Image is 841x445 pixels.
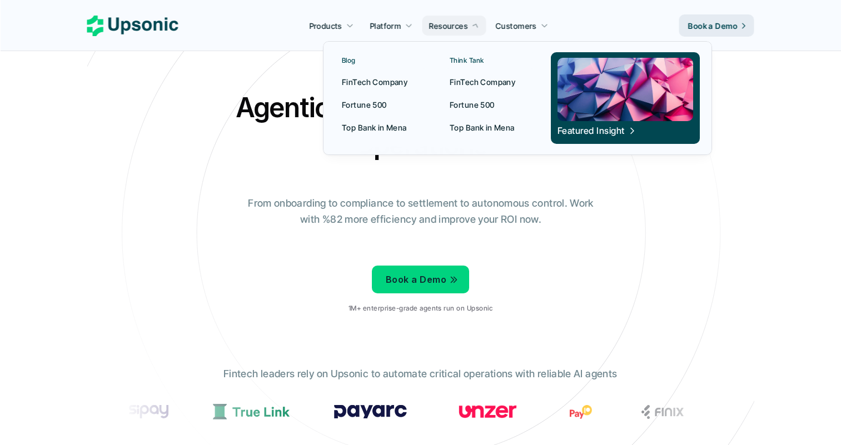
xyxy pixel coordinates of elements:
[342,76,407,88] p: FinTech Company
[450,57,484,64] p: Think Tank
[335,94,429,114] a: Fortune 500
[443,94,537,114] a: Fortune 500
[450,76,515,88] p: FinTech Company
[450,99,495,111] p: Fortune 500
[309,20,342,32] p: Products
[349,304,492,312] p: 1M+ enterprise-grade agents run on Upsonic
[551,52,700,144] a: Featured Insight
[240,196,601,228] p: From onboarding to compliance to settlement to autonomous control. Work with %82 more efficiency ...
[386,272,446,288] p: Book a Demo
[429,20,468,32] p: Resources
[558,124,625,137] p: Featured Insight
[342,57,356,64] p: Blog
[443,117,537,137] a: Top Bank in Mena
[679,14,754,37] a: Book a Demo
[335,72,429,92] a: FinTech Company
[443,72,537,92] a: FinTech Company
[342,99,387,111] p: Fortune 500
[223,366,617,382] p: Fintech leaders rely on Upsonic to automate critical operations with reliable AI agents
[302,16,360,36] a: Products
[450,122,515,133] p: Top Bank in Mena
[370,20,401,32] p: Platform
[342,122,407,133] p: Top Bank in Mena
[372,266,469,293] a: Book a Demo
[558,124,636,137] span: Featured Insight
[688,20,738,32] p: Book a Demo
[496,20,537,32] p: Customers
[335,117,429,137] a: Top Bank in Mena
[226,89,615,163] h2: Agentic AI Platform for FinTech Operations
